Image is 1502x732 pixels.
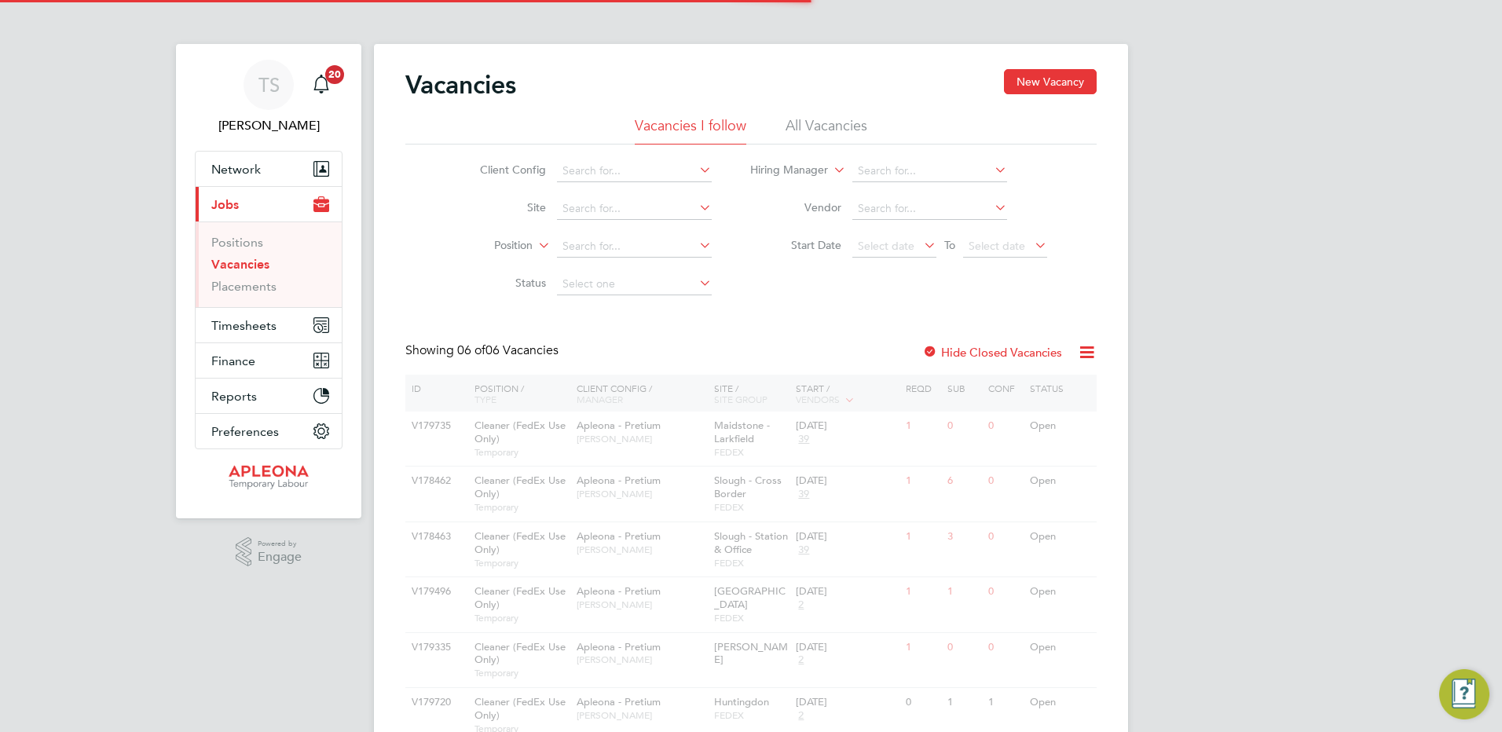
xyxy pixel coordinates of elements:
[196,152,342,186] button: Network
[211,389,257,404] span: Reports
[456,276,546,290] label: Status
[1439,669,1489,719] button: Engage Resource Center
[557,236,712,258] input: Search for...
[852,198,1007,220] input: Search for...
[211,353,255,368] span: Finance
[211,318,277,333] span: Timesheets
[196,308,342,342] button: Timesheets
[325,65,344,84] span: 20
[405,69,516,101] h2: Vacancies
[211,197,239,212] span: Jobs
[456,163,546,177] label: Client Config
[195,60,343,135] a: TS[PERSON_NAME]
[306,60,337,110] a: 20
[236,537,302,567] a: Powered byEngage
[258,537,302,551] span: Powered by
[457,342,559,358] span: 06 Vacancies
[738,163,828,178] label: Hiring Manager
[922,345,1062,360] label: Hide Closed Vacancies
[456,200,546,214] label: Site
[176,44,361,518] nav: Main navigation
[196,187,342,221] button: Jobs
[211,424,279,439] span: Preferences
[969,239,1025,253] span: Select date
[442,238,533,254] label: Position
[751,200,841,214] label: Vendor
[196,379,342,413] button: Reports
[196,414,342,448] button: Preferences
[195,465,343,490] a: Go to home page
[258,75,280,95] span: TS
[635,116,746,145] li: Vacancies I follow
[751,238,841,252] label: Start Date
[211,279,277,294] a: Placements
[557,198,712,220] input: Search for...
[195,116,343,135] span: Tracy Sellick
[196,221,342,307] div: Jobs
[405,342,562,359] div: Showing
[1004,69,1097,94] button: New Vacancy
[557,273,712,295] input: Select one
[858,239,914,253] span: Select date
[211,257,269,272] a: Vacancies
[229,465,309,490] img: apleona-logo-retina.png
[457,342,485,358] span: 06 of
[211,235,263,250] a: Positions
[211,162,261,177] span: Network
[940,235,960,255] span: To
[557,160,712,182] input: Search for...
[258,551,302,564] span: Engage
[852,160,1007,182] input: Search for...
[196,343,342,378] button: Finance
[786,116,867,145] li: All Vacancies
